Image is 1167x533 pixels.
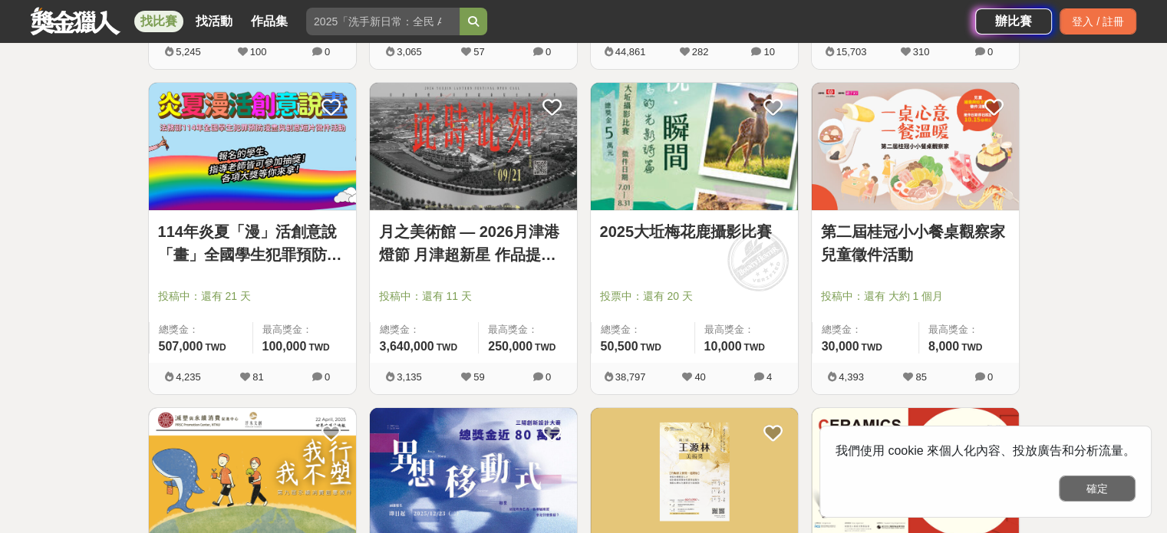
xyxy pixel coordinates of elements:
[149,83,356,212] a: Cover Image
[379,220,568,266] a: 月之美術館 — 2026月津港燈節 月津超新星 作品提案徵選計畫 〈OPEN CALL〉
[591,83,798,212] a: Cover Image
[250,46,267,58] span: 100
[640,342,661,353] span: TWD
[928,340,959,353] span: 8,000
[488,322,567,337] span: 最高獎金：
[159,322,243,337] span: 總獎金：
[262,322,347,337] span: 最高獎金：
[822,322,909,337] span: 總獎金：
[987,46,993,58] span: 0
[370,83,577,211] img: Cover Image
[812,83,1019,212] a: Cover Image
[928,322,1010,337] span: 最高獎金：
[763,46,774,58] span: 10
[245,11,294,32] a: 作品集
[836,46,867,58] span: 15,703
[913,46,930,58] span: 310
[915,371,926,383] span: 85
[546,46,551,58] span: 0
[380,322,470,337] span: 總獎金：
[370,83,577,212] a: Cover Image
[252,371,263,383] span: 81
[615,371,646,383] span: 38,797
[1059,475,1136,502] button: 確定
[176,46,201,58] span: 5,245
[615,46,646,58] span: 44,861
[600,288,789,304] span: 投票中：還有 20 天
[743,342,764,353] span: TWD
[473,371,484,383] span: 59
[822,340,859,353] span: 30,000
[306,8,460,35] input: 2025「洗手新日常：全民 ALL IN」洗手歌全台徵選
[821,288,1010,304] span: 投稿中：還有 大約 1 個月
[601,340,638,353] span: 50,500
[190,11,239,32] a: 找活動
[704,322,789,337] span: 最高獎金：
[262,340,307,353] span: 100,000
[379,288,568,304] span: 投稿中：還有 11 天
[601,322,685,337] span: 總獎金：
[839,371,864,383] span: 4,393
[488,340,532,353] span: 250,000
[704,340,742,353] span: 10,000
[546,371,551,383] span: 0
[205,342,226,353] span: TWD
[600,220,789,243] a: 2025大坵梅花鹿攝影比賽
[159,340,203,353] span: 507,000
[176,371,201,383] span: 4,235
[325,371,330,383] span: 0
[397,46,422,58] span: 3,065
[308,342,329,353] span: TWD
[812,83,1019,211] img: Cover Image
[397,371,422,383] span: 3,135
[473,46,484,58] span: 57
[694,371,705,383] span: 40
[961,342,982,353] span: TWD
[325,46,330,58] span: 0
[134,11,183,32] a: 找比賽
[1060,8,1136,35] div: 登入 / 註冊
[821,220,1010,266] a: 第二屆桂冠小小餐桌觀察家兒童徵件活動
[158,220,347,266] a: 114年炎夏「漫」活創意說「畫」全國學生犯罪預防漫畫與創意短片徵件
[380,340,434,353] span: 3,640,000
[836,444,1136,457] span: 我們使用 cookie 來個人化內容、投放廣告和分析流量。
[149,83,356,211] img: Cover Image
[437,342,457,353] span: TWD
[861,342,882,353] span: TWD
[692,46,709,58] span: 282
[158,288,347,304] span: 投稿中：還有 21 天
[766,371,772,383] span: 4
[975,8,1052,35] a: 辦比賽
[591,83,798,211] img: Cover Image
[535,342,555,353] span: TWD
[987,371,993,383] span: 0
